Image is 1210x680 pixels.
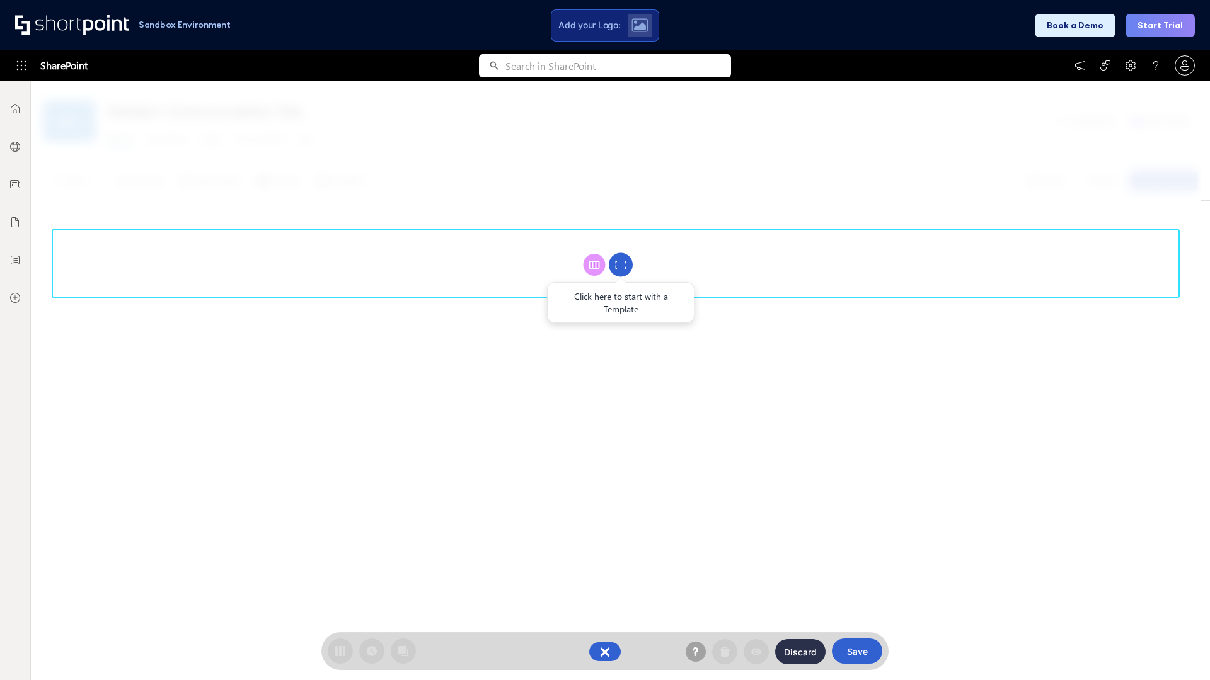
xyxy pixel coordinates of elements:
[983,534,1210,680] iframe: Chat Widget
[505,54,731,77] input: Search in SharePoint
[139,21,231,28] h1: Sandbox Environment
[1126,14,1195,37] button: Start Trial
[631,18,648,32] img: Upload logo
[558,20,620,31] span: Add your Logo:
[775,639,826,664] button: Discard
[832,638,882,664] button: Save
[40,50,88,81] span: SharePoint
[1035,14,1115,37] button: Book a Demo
